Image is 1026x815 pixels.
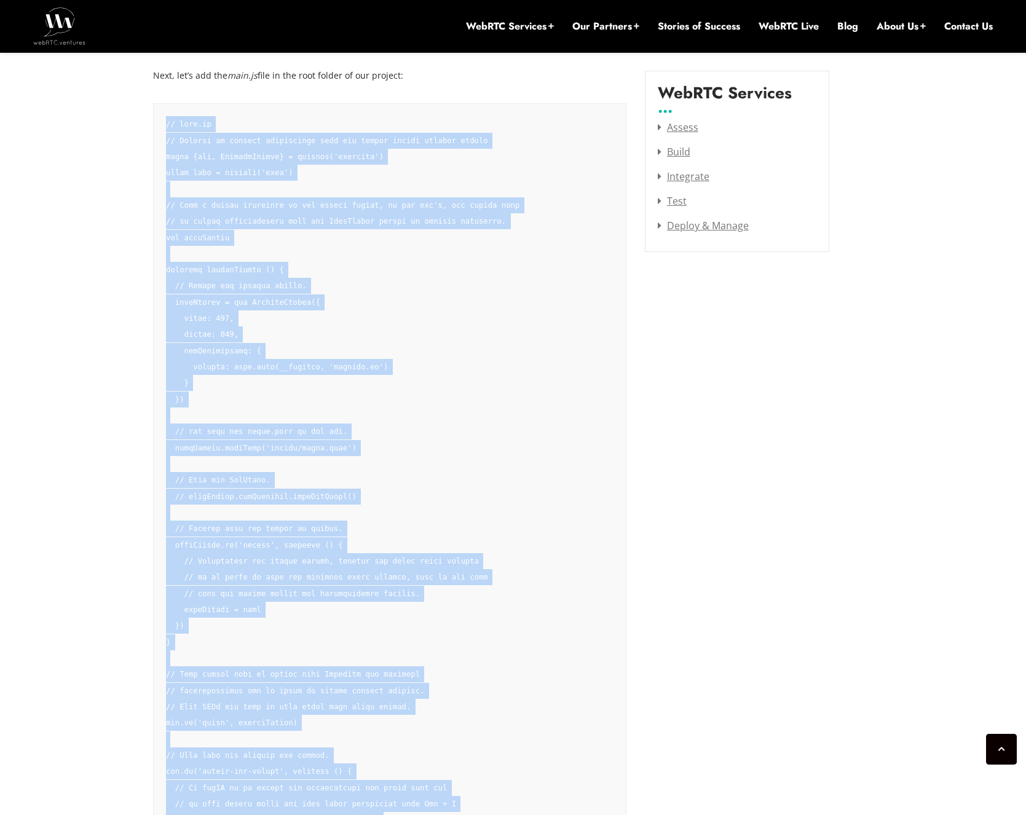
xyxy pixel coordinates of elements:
[658,84,792,112] label: WebRTC Services
[944,20,993,33] a: Contact Us
[759,20,819,33] a: WebRTC Live
[466,20,554,33] a: WebRTC Services
[658,170,709,183] a: Integrate
[658,219,749,232] a: Deploy & Manage
[658,194,687,208] a: Test
[658,120,698,134] a: Assess
[33,7,85,44] img: WebRTC.ventures
[658,145,690,159] a: Build
[153,66,626,85] p: Next, let’s add the file in the root folder of our project:
[572,20,639,33] a: Our Partners
[837,20,858,33] a: Blog
[227,69,258,81] em: main.js
[877,20,926,33] a: About Us
[658,20,740,33] a: Stories of Success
